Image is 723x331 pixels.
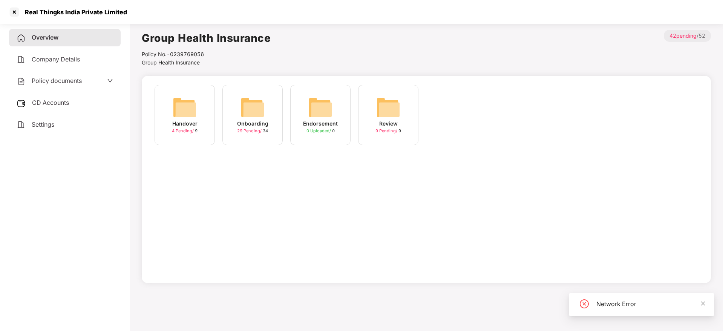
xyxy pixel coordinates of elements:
div: 9 [375,128,401,134]
div: Review [379,120,398,128]
img: svg+xml;base64,PHN2ZyB4bWxucz0iaHR0cDovL3d3dy53My5vcmcvMjAwMC9zdmciIHdpZHRoPSI2NCIgaGVpZ2h0PSI2NC... [308,95,332,120]
div: 9 [172,128,198,134]
img: svg+xml;base64,PHN2ZyB4bWxucz0iaHR0cDovL3d3dy53My5vcmcvMjAwMC9zdmciIHdpZHRoPSI2NCIgaGVpZ2h0PSI2NC... [376,95,400,120]
span: Company Details [32,55,80,63]
img: svg+xml;base64,PHN2ZyB4bWxucz0iaHR0cDovL3d3dy53My5vcmcvMjAwMC9zdmciIHdpZHRoPSIyNCIgaGVpZ2h0PSIyNC... [17,34,26,43]
div: Network Error [596,299,705,308]
span: 9 Pending / [375,128,398,133]
span: Policy documents [32,77,82,84]
img: svg+xml;base64,PHN2ZyB3aWR0aD0iMjUiIGhlaWdodD0iMjQiIHZpZXdCb3g9IjAgMCAyNSAyNCIgZmlsbD0ibm9uZSIgeG... [17,99,26,108]
span: CD Accounts [32,99,69,106]
div: Onboarding [237,120,268,128]
img: svg+xml;base64,PHN2ZyB4bWxucz0iaHR0cDovL3d3dy53My5vcmcvMjAwMC9zdmciIHdpZHRoPSIyNCIgaGVpZ2h0PSIyNC... [17,55,26,64]
img: svg+xml;base64,PHN2ZyB4bWxucz0iaHR0cDovL3d3dy53My5vcmcvMjAwMC9zdmciIHdpZHRoPSIyNCIgaGVpZ2h0PSIyNC... [17,120,26,129]
div: 0 [306,128,335,134]
span: 4 Pending / [172,128,195,133]
div: Real Thingks India Private Limited [20,8,127,16]
div: Endorsement [303,120,338,128]
span: Settings [32,121,54,128]
span: 29 Pending / [237,128,263,133]
span: 42 pending [669,32,697,39]
span: 0 Uploaded / [306,128,332,133]
img: svg+xml;base64,PHN2ZyB4bWxucz0iaHR0cDovL3d3dy53My5vcmcvMjAwMC9zdmciIHdpZHRoPSI2NCIgaGVpZ2h0PSI2NC... [173,95,197,120]
span: Group Health Insurance [142,59,200,66]
div: 34 [237,128,268,134]
span: close-circle [580,299,589,308]
div: Policy No.- 0239769056 [142,50,271,58]
span: down [107,78,113,84]
span: close [700,301,706,306]
img: svg+xml;base64,PHN2ZyB4bWxucz0iaHR0cDovL3d3dy53My5vcmcvMjAwMC9zdmciIHdpZHRoPSIyNCIgaGVpZ2h0PSIyNC... [17,77,26,86]
h1: Group Health Insurance [142,30,271,46]
span: Overview [32,34,58,41]
img: svg+xml;base64,PHN2ZyB4bWxucz0iaHR0cDovL3d3dy53My5vcmcvMjAwMC9zdmciIHdpZHRoPSI2NCIgaGVpZ2h0PSI2NC... [240,95,265,120]
div: Handover [172,120,198,128]
p: / 52 [664,30,711,42]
